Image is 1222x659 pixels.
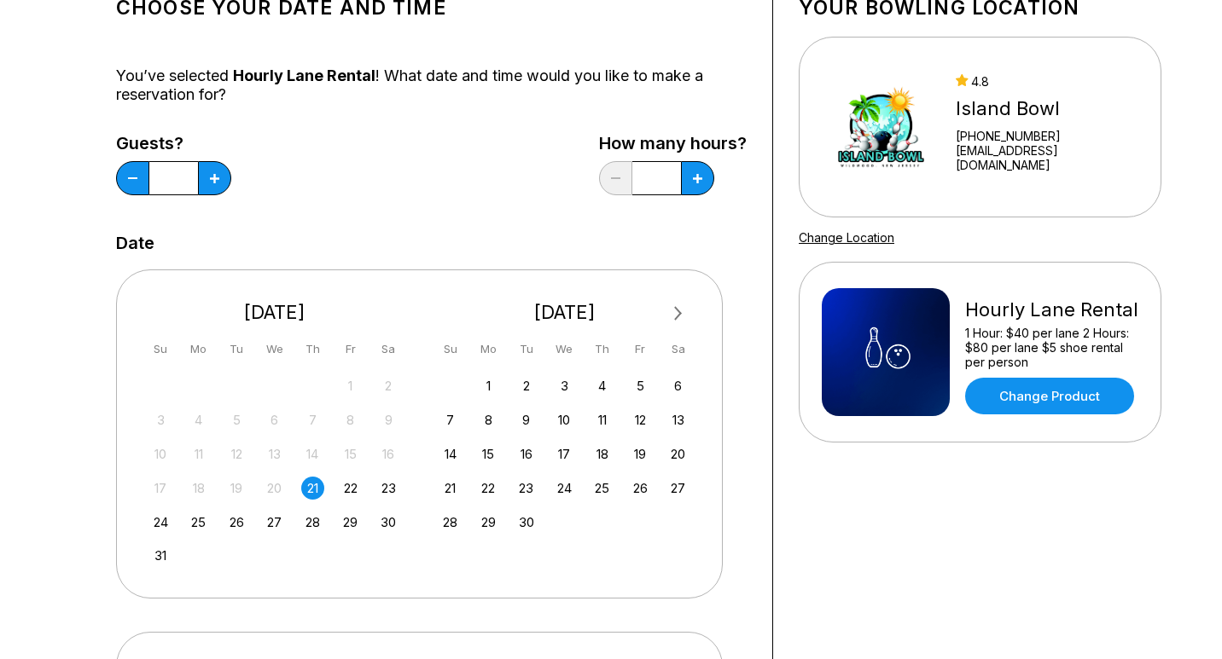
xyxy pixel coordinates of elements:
div: Choose Wednesday, September 17th, 2025 [553,442,576,465]
div: Th [301,338,324,361]
div: Choose Friday, September 5th, 2025 [629,374,652,397]
div: Not available Wednesday, August 13th, 2025 [263,442,286,465]
div: Not available Sunday, August 3rd, 2025 [149,408,172,431]
div: Mo [187,338,210,361]
div: Choose Saturday, August 30th, 2025 [377,511,400,534]
div: Not available Saturday, August 2nd, 2025 [377,374,400,397]
div: Choose Tuesday, September 23rd, 2025 [515,477,538,500]
span: Hourly Lane Rental [233,66,375,84]
div: Choose Sunday, September 7th, 2025 [439,408,462,431]
div: Not available Sunday, August 10th, 2025 [149,442,172,465]
label: Guests? [116,134,231,153]
div: We [263,338,286,361]
div: Choose Monday, September 15th, 2025 [477,442,500,465]
div: 1 Hour: $40 per lane 2 Hours: $80 per lane $5 shoe rental per person [965,326,1138,369]
div: Choose Thursday, September 18th, 2025 [591,442,614,465]
div: Choose Thursday, August 21st, 2025 [301,477,324,500]
div: Not available Thursday, August 7th, 2025 [301,408,324,431]
div: We [553,338,576,361]
div: Choose Tuesday, September 2nd, 2025 [515,374,538,397]
div: Choose Wednesday, September 24th, 2025 [553,477,576,500]
div: Choose Thursday, September 25th, 2025 [591,477,614,500]
a: [EMAIL_ADDRESS][DOMAIN_NAME] [956,143,1138,172]
div: Choose Sunday, September 28th, 2025 [439,511,462,534]
img: Island Bowl [822,63,940,191]
div: Not available Friday, August 15th, 2025 [339,442,362,465]
div: Fr [629,338,652,361]
div: Not available Friday, August 8th, 2025 [339,408,362,431]
div: Not available Friday, August 1st, 2025 [339,374,362,397]
div: Not available Monday, August 18th, 2025 [187,477,210,500]
div: Not available Tuesday, August 12th, 2025 [225,442,248,465]
div: Choose Sunday, August 31st, 2025 [149,544,172,567]
div: Choose Friday, August 22nd, 2025 [339,477,362,500]
div: Choose Sunday, August 24th, 2025 [149,511,172,534]
div: [DATE] [143,301,407,324]
div: Choose Saturday, September 6th, 2025 [666,374,690,397]
label: Date [116,234,154,252]
div: Not available Monday, August 4th, 2025 [187,408,210,431]
div: Choose Sunday, September 14th, 2025 [439,442,462,465]
div: Choose Wednesday, August 27th, 2025 [263,511,286,534]
div: Choose Wednesday, September 10th, 2025 [553,408,576,431]
div: Hourly Lane Rental [965,298,1138,321]
div: Tu [225,338,248,361]
div: Choose Wednesday, September 3rd, 2025 [553,374,576,397]
div: Choose Tuesday, September 16th, 2025 [515,442,538,465]
div: Choose Friday, September 19th, 2025 [629,442,652,465]
div: Choose Thursday, September 11th, 2025 [591,408,614,431]
div: Tu [515,338,538,361]
div: Choose Sunday, September 21st, 2025 [439,477,462,500]
div: month 2025-08 [147,373,403,568]
div: Choose Tuesday, September 30th, 2025 [515,511,538,534]
div: Choose Friday, August 29th, 2025 [339,511,362,534]
div: Choose Monday, September 1st, 2025 [477,374,500,397]
div: [PHONE_NUMBER] [956,129,1138,143]
div: Not available Monday, August 11th, 2025 [187,442,210,465]
div: You’ve selected ! What date and time would you like to make a reservation for? [116,66,747,104]
div: Choose Monday, September 8th, 2025 [477,408,500,431]
div: Choose Thursday, August 28th, 2025 [301,511,324,534]
div: Not available Saturday, August 16th, 2025 [377,442,400,465]
div: Not available Wednesday, August 20th, 2025 [263,477,286,500]
div: 4.8 [956,74,1138,89]
div: Fr [339,338,362,361]
div: Th [591,338,614,361]
div: Su [439,338,462,361]
div: Choose Tuesday, August 26th, 2025 [225,511,248,534]
div: Choose Monday, September 22nd, 2025 [477,477,500,500]
div: Sa [666,338,690,361]
div: Not available Tuesday, August 19th, 2025 [225,477,248,500]
div: Choose Saturday, September 20th, 2025 [666,442,690,465]
div: Choose Saturday, September 13th, 2025 [666,408,690,431]
div: Choose Friday, September 26th, 2025 [629,477,652,500]
div: [DATE] [433,301,697,324]
button: Next Month [665,300,692,327]
div: Not available Tuesday, August 5th, 2025 [225,408,248,431]
div: Not available Thursday, August 14th, 2025 [301,442,324,465]
div: Choose Saturday, September 27th, 2025 [666,477,690,500]
div: Choose Monday, August 25th, 2025 [187,511,210,534]
div: Sa [377,338,400,361]
img: Hourly Lane Rental [822,288,950,416]
div: Choose Saturday, August 23rd, 2025 [377,477,400,500]
div: Su [149,338,172,361]
a: Change Product [965,378,1134,414]
div: Choose Thursday, September 4th, 2025 [591,374,614,397]
div: Not available Saturday, August 9th, 2025 [377,408,400,431]
div: Not available Wednesday, August 6th, 2025 [263,408,286,431]
div: month 2025-09 [437,373,693,534]
div: Island Bowl [956,97,1138,120]
div: Not available Sunday, August 17th, 2025 [149,477,172,500]
div: Mo [477,338,500,361]
a: Change Location [799,230,894,245]
label: How many hours? [599,134,747,153]
div: Choose Friday, September 12th, 2025 [629,408,652,431]
div: Choose Tuesday, September 9th, 2025 [515,408,538,431]
div: Choose Monday, September 29th, 2025 [477,511,500,534]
